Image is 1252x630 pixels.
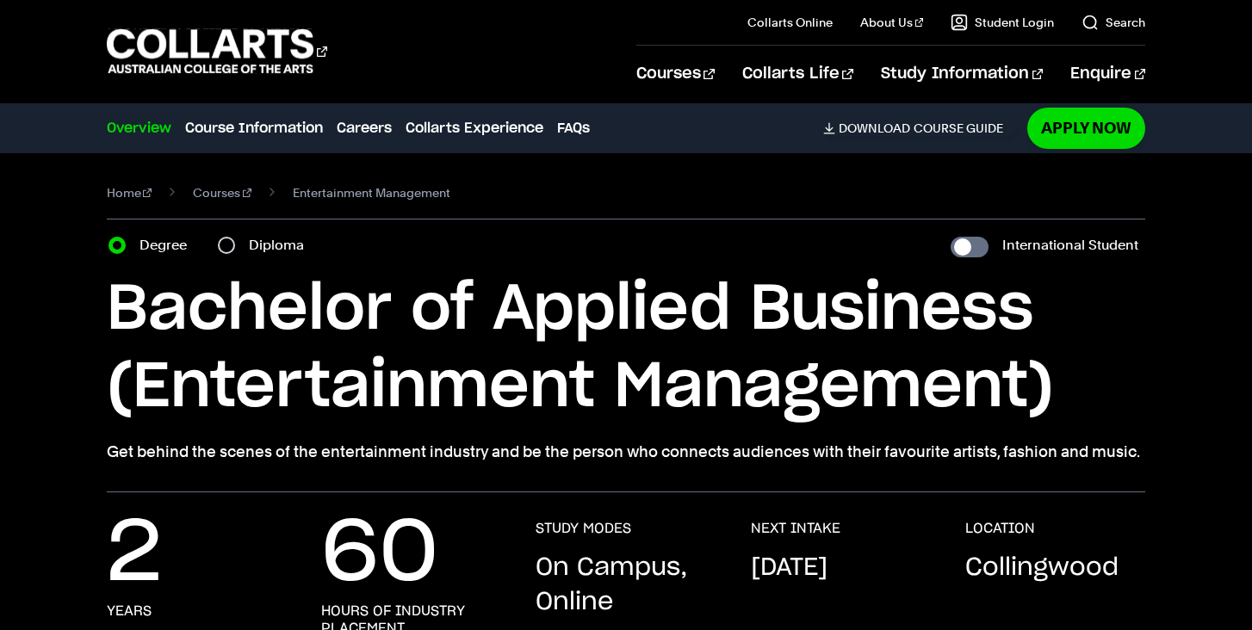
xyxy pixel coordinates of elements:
a: Careers [337,118,392,139]
h3: years [107,602,152,620]
a: About Us [860,14,924,31]
span: Entertainment Management [293,181,450,205]
p: 2 [107,520,162,589]
a: Study Information [881,46,1043,102]
a: DownloadCourse Guide [823,120,1017,136]
div: Go to homepage [107,27,327,76]
a: Collarts Life [742,46,853,102]
h3: LOCATION [965,520,1035,537]
a: Collarts Online [747,14,833,31]
a: Collarts Experience [406,118,543,139]
p: 60 [321,520,438,589]
a: Search [1082,14,1145,31]
h1: Bachelor of Applied Business (Entertainment Management) [107,271,1146,426]
p: [DATE] [751,551,827,585]
a: Courses [636,46,715,102]
label: International Student [1002,233,1138,257]
a: Student Login [951,14,1054,31]
a: Courses [193,181,251,205]
label: Diploma [249,233,314,257]
a: Enquire [1070,46,1145,102]
h3: STUDY MODES [536,520,631,537]
label: Degree [139,233,197,257]
a: Course Information [185,118,323,139]
h3: NEXT INTAKE [751,520,840,537]
a: FAQs [557,118,590,139]
a: Overview [107,118,171,139]
a: Apply Now [1027,108,1145,148]
span: Download [839,120,910,136]
p: On Campus, Online [536,551,716,620]
a: Home [107,181,152,205]
p: Get behind the scenes of the entertainment industry and be the person who connects audiences with... [107,440,1146,464]
p: Collingwood [965,551,1119,585]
